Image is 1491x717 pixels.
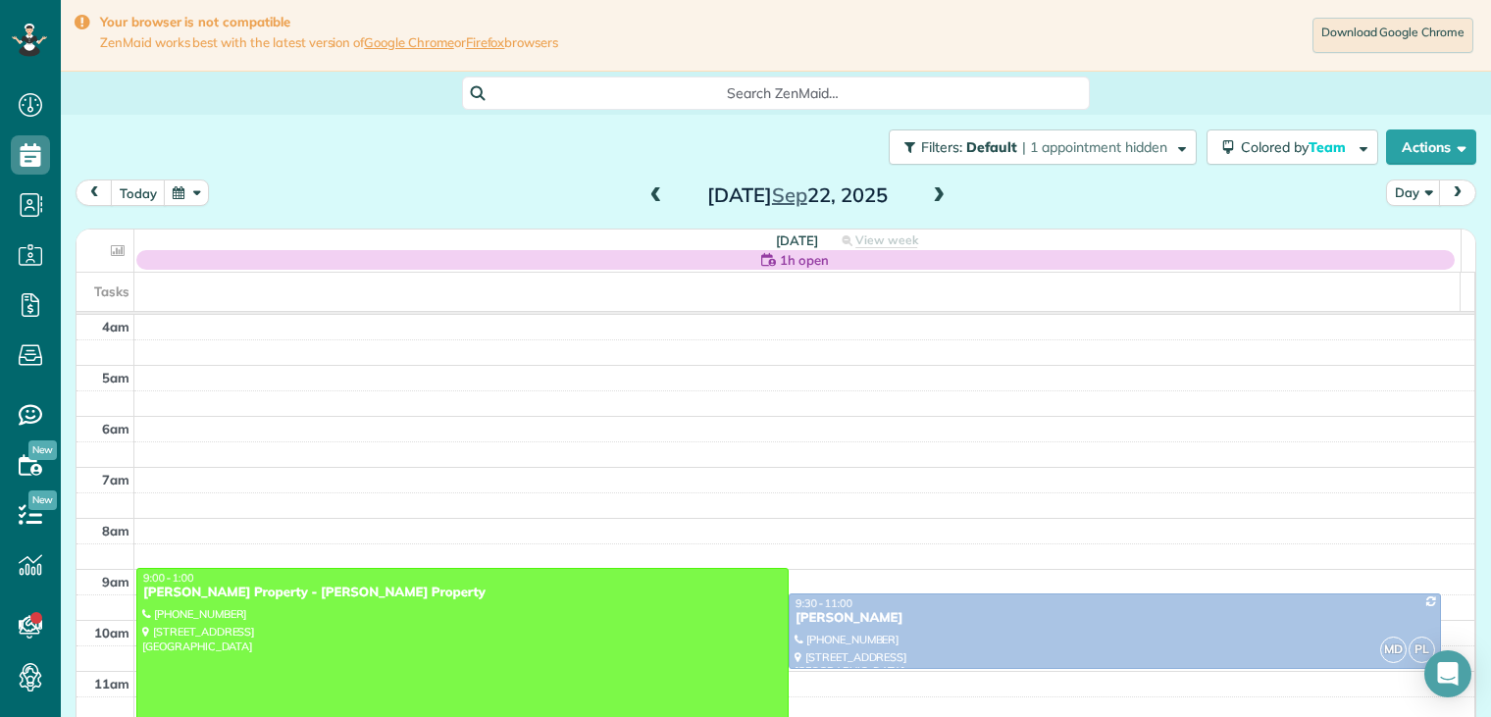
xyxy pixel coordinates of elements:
[94,676,129,691] span: 11am
[102,319,129,334] span: 4am
[102,523,129,538] span: 8am
[1424,650,1471,697] div: Open Intercom Messenger
[921,138,962,156] span: Filters:
[879,129,1197,165] a: Filters: Default | 1 appointment hidden
[100,34,558,51] span: ZenMaid works best with the latest version of or browsers
[966,138,1018,156] span: Default
[796,596,852,610] span: 9:30 - 11:00
[100,14,558,30] strong: Your browser is not compatible
[855,232,918,248] span: View week
[1309,138,1349,156] span: Team
[795,610,1435,627] div: [PERSON_NAME]
[1386,179,1441,206] button: Day
[889,129,1197,165] button: Filters: Default | 1 appointment hidden
[776,232,818,248] span: [DATE]
[1439,179,1476,206] button: next
[94,283,129,299] span: Tasks
[780,250,829,270] span: 1h open
[1409,637,1435,663] span: PL
[102,472,129,487] span: 7am
[111,179,166,206] button: today
[364,34,454,50] a: Google Chrome
[28,490,57,510] span: New
[143,571,194,585] span: 9:00 - 1:00
[1386,129,1476,165] button: Actions
[142,585,783,601] div: [PERSON_NAME] Property - [PERSON_NAME] Property
[772,182,807,207] span: Sep
[102,370,129,385] span: 5am
[466,34,505,50] a: Firefox
[94,625,129,640] span: 10am
[675,184,920,206] h2: [DATE] 22, 2025
[1241,138,1353,156] span: Colored by
[102,574,129,589] span: 9am
[1312,18,1473,53] a: Download Google Chrome
[102,421,129,436] span: 6am
[28,440,57,460] span: New
[1380,637,1407,663] span: MD
[1207,129,1378,165] button: Colored byTeam
[76,179,113,206] button: prev
[1022,138,1167,156] span: | 1 appointment hidden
